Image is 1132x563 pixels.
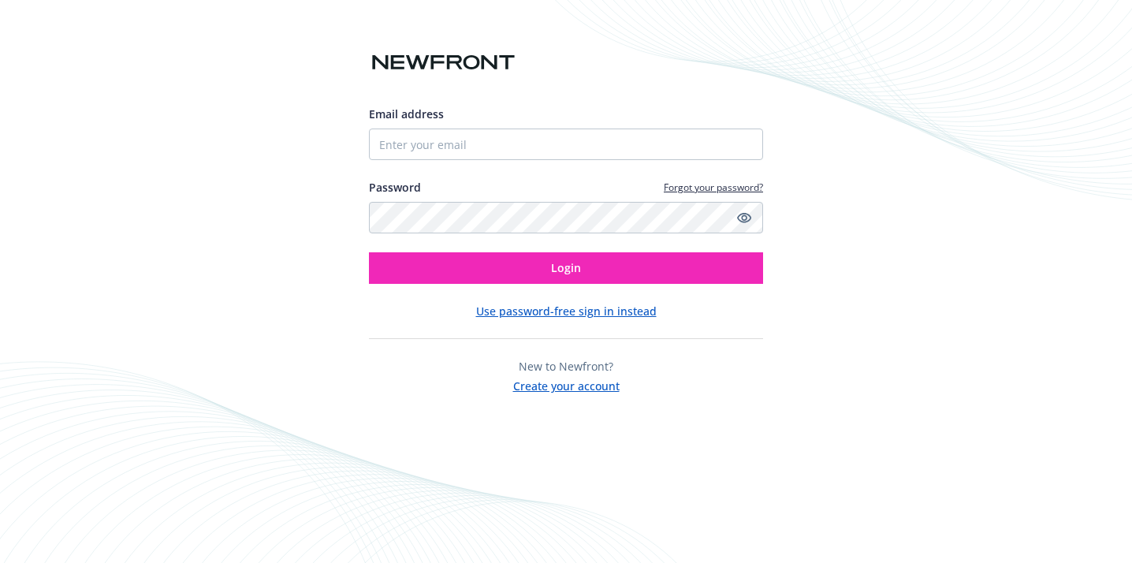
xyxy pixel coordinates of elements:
[369,252,763,284] button: Login
[476,303,657,319] button: Use password-free sign in instead
[551,260,581,275] span: Login
[513,375,620,394] button: Create your account
[369,49,518,76] img: Newfront logo
[369,106,444,121] span: Email address
[369,179,421,196] label: Password
[369,202,763,233] input: Enter your password
[664,181,763,194] a: Forgot your password?
[735,208,754,227] a: Show password
[369,129,763,160] input: Enter your email
[519,359,613,374] span: New to Newfront?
